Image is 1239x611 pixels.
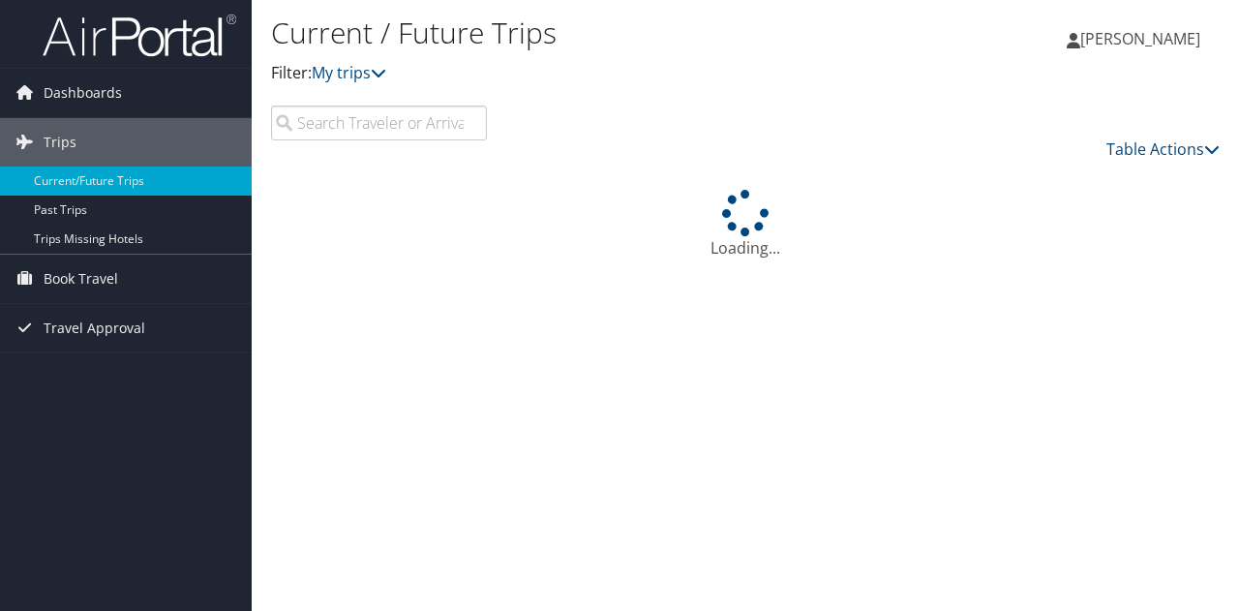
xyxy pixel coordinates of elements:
[1080,28,1200,49] span: [PERSON_NAME]
[312,62,386,83] a: My trips
[44,255,118,303] span: Book Travel
[271,190,1220,260] div: Loading...
[1106,138,1220,160] a: Table Actions
[271,106,487,140] input: Search Traveler or Arrival City
[44,69,122,117] span: Dashboards
[44,118,76,167] span: Trips
[1067,10,1220,68] a: [PERSON_NAME]
[44,304,145,352] span: Travel Approval
[271,13,903,53] h1: Current / Future Trips
[271,61,903,86] p: Filter:
[43,13,236,58] img: airportal-logo.png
